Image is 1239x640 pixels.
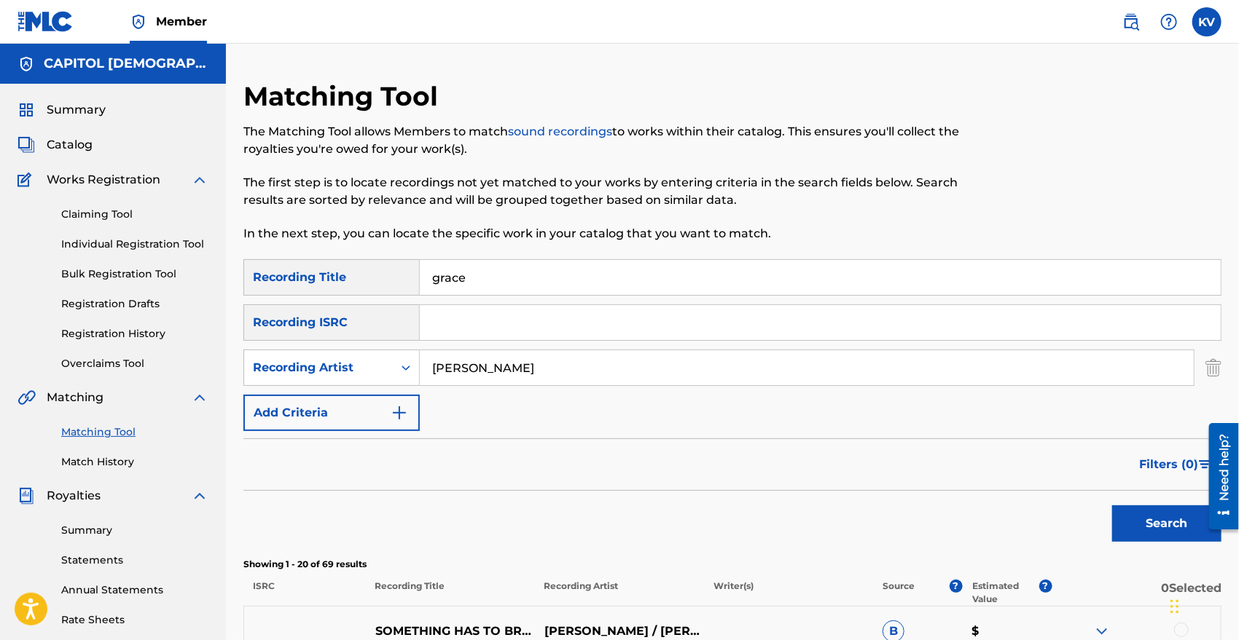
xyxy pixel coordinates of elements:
a: Summary [61,523,208,538]
img: Summary [17,101,35,119]
img: 9d2ae6d4665cec9f34b9.svg [391,404,408,422]
img: Works Registration [17,171,36,189]
img: Matching [17,389,36,406]
p: Recording Artist [534,580,703,606]
div: User Menu [1192,7,1222,36]
span: Catalog [47,136,93,154]
img: expand [191,171,208,189]
iframe: Resource Center [1198,418,1239,535]
span: Works Registration [47,171,160,189]
div: Drag [1170,585,1179,628]
a: Individual Registration Tool [61,237,208,252]
button: Search [1112,505,1222,542]
div: Recording Artist [253,359,384,376]
img: expand [191,487,208,505]
p: The Matching Tool allows Members to match to works within their catalog. This ensures you'll coll... [243,123,996,158]
span: Royalties [47,487,101,505]
img: help [1160,13,1178,31]
p: $ [962,623,1052,640]
img: Top Rightsholder [130,13,147,31]
p: Estimated Value [972,580,1039,606]
img: expand [191,389,208,406]
p: In the next step, you can locate the specific work in your catalog that you want to match. [243,225,996,242]
p: Recording Title [365,580,534,606]
form: Search Form [243,259,1222,549]
a: Registration History [61,326,208,341]
img: Delete Criterion [1205,349,1222,386]
img: search [1122,13,1140,31]
a: CatalogCatalog [17,136,93,154]
p: The first step is to locate recordings not yet matched to your works by entering criteria in the ... [243,174,996,209]
p: Writer(s) [703,580,872,606]
a: Claiming Tool [61,207,208,222]
span: ? [950,580,963,593]
a: Bulk Registration Tool [61,266,208,282]
a: Statements [61,553,208,568]
h5: CAPITOL CHRISTIAN MUSIC GROUP [44,55,208,72]
a: Rate Sheets [61,612,208,628]
a: SummarySummary [17,101,106,119]
span: ? [1039,580,1052,593]
a: Matching Tool [61,424,208,440]
img: MLC Logo [17,11,74,32]
a: Overclaims Tool [61,356,208,371]
img: Accounts [17,55,35,73]
img: Royalties [17,487,35,505]
p: Source [883,580,915,606]
a: Annual Statements [61,582,208,598]
img: Catalog [17,136,35,154]
div: Help [1154,7,1184,36]
span: Summary [47,101,106,119]
h2: Matching Tool [243,80,445,113]
button: Add Criteria [243,395,420,431]
iframe: Chat Widget [1166,570,1239,640]
a: sound recordings [508,125,612,138]
span: Matching [47,389,103,406]
span: Filters ( 0 ) [1139,456,1198,473]
button: Filters (0) [1130,446,1222,483]
p: Showing 1 - 20 of 69 results [243,558,1222,571]
a: Public Search [1117,7,1146,36]
span: Member [156,13,207,30]
p: SOMETHING HAS TO BREAK [365,623,534,640]
img: expand [1093,623,1111,640]
p: 0 Selected [1052,580,1222,606]
a: Match History [61,454,208,470]
a: Registration Drafts [61,296,208,312]
p: ISRC [243,580,365,606]
p: [PERSON_NAME] / [PERSON_NAME] [534,623,703,640]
